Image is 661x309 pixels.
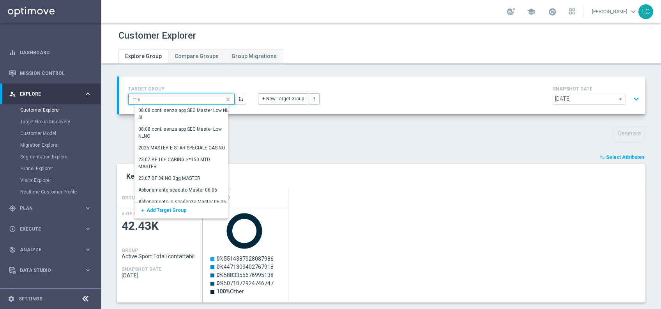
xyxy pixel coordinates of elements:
button: play_circle_outline Execute keyboard_arrow_right [9,226,92,232]
i: playlist_add_check [599,154,605,160]
a: [PERSON_NAME]keyboard_arrow_down [591,6,638,18]
div: LC [638,4,653,19]
tspan: 0% [216,256,224,262]
h4: SNAPSHOT DATE [553,86,642,92]
text: 4471309402767918 [216,264,274,270]
i: keyboard_arrow_right [84,204,92,212]
span: keyboard_arrow_down [629,7,638,16]
button: Data Studio keyboard_arrow_right [9,267,92,273]
div: Data Studio [9,267,84,274]
span: Plan [20,206,84,211]
i: settings [8,295,15,302]
button: playlist_add_check Select Attributes [599,153,645,162]
i: more_vert [311,96,317,101]
span: Execute [20,227,84,231]
h1: Customer Explorer [118,30,196,41]
a: Dashboard [20,42,92,63]
tspan: 0% [216,264,224,270]
button: Mission Control [9,70,92,76]
i: keyboard_arrow_right [84,246,92,253]
h4: GROUP [122,248,138,253]
div: Press SPACE to select this row. [134,105,232,124]
div: gps_fixed Plan keyboard_arrow_right [9,205,92,211]
span: Compare Groups [175,53,219,59]
h4: SNAPSHOT DATE [122,266,161,272]
div: track_changes Analyze keyboard_arrow_right [9,247,92,253]
button: lightbulb Optibot +10 [9,288,92,294]
i: equalizer [9,49,16,56]
span: 2025-08-18 [122,272,198,279]
button: more_vert [309,93,320,104]
a: Customer Explorer [20,107,81,113]
i: track_changes [9,246,16,253]
i: keyboard_arrow_right [84,266,92,274]
button: expand_more [631,92,642,107]
div: 08.08 conti senza app SEG Master Low NL SI [138,107,228,121]
div: Optibot [9,281,92,301]
i: keyboard_arrow_right [84,90,92,98]
text: 5071072924746747 [216,280,274,286]
div: Press SPACE to select this row. [134,154,232,173]
i: lightbulb [9,288,16,295]
i: keyboard_arrow_right [84,225,92,233]
span: 42.43K [122,218,198,234]
i: person_search [9,91,16,98]
div: Press SPACE to select this row. [134,124,232,142]
text: 5514387928087986 [216,256,274,262]
div: Dashboard [9,42,92,63]
i: add [138,208,145,213]
button: equalizer Dashboard [9,50,92,56]
i: close [223,94,234,105]
span: Add Target Group [147,208,186,213]
tspan: 0% [216,280,224,286]
div: person_search Explore keyboard_arrow_right [9,91,92,97]
div: Press SPACE to select this row. [134,173,232,185]
a: Optibot [20,281,81,301]
div: Plan [9,205,84,212]
a: Migration Explorer [20,142,81,148]
i: play_circle_outline [9,226,16,233]
h4: TARGET GROUP [128,86,246,92]
div: Abbonamento in scadenza Master 06.06 [138,198,226,205]
div: Explore [9,91,84,98]
h4: GROUP [122,191,138,205]
input: Quick find [128,94,235,105]
a: Mission Control [20,63,92,83]
div: Analyze [9,246,84,253]
div: Press SPACE to select this row. [134,142,232,154]
span: Data Studio [20,268,84,273]
div: Migration Explorer [20,139,101,151]
a: Realtime Customer Profile [20,189,81,195]
div: Visits Explorer [20,174,101,186]
h4: # OF CUSTOMERS [122,211,163,217]
span: Explore Group [125,53,162,59]
a: Customer Model [20,130,81,137]
div: Segmentation Explorer [20,151,101,163]
span: Explore [20,92,84,96]
div: Funnel Explorer [20,163,101,174]
div: Realtime Customer Profile [20,186,101,198]
ul: Tabs [118,50,283,63]
div: Mission Control [9,63,92,83]
div: 23.07 BF 10€ CARING >=150 MTD MASTER [138,156,228,170]
text: Other [216,288,244,295]
tspan: 100% [216,288,230,295]
div: 2025 MASTER E STAR SPECIALE CASINO [138,144,225,151]
button: add Add Target Group [134,203,146,218]
div: 08.08 conti senza app SEG Master Low NLNO [138,126,228,140]
h2: Key Group Characteristics [126,172,636,181]
div: Target Group Discovery [20,116,101,128]
a: Target Group Discovery [20,119,81,125]
button: Generate [614,126,645,141]
div: Press SPACE to select this row. [117,207,203,302]
span: school [527,7,536,16]
span: Active Sport Totali contattabili [122,253,198,259]
span: Analyze [20,247,84,252]
text: 5883355676995138 [216,272,274,278]
a: Funnel Explorer [20,165,81,172]
div: TARGET GROUP close + New Target Group more_vert SNAPSHOT DATE arrow_drop_down expand_more [128,84,636,107]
